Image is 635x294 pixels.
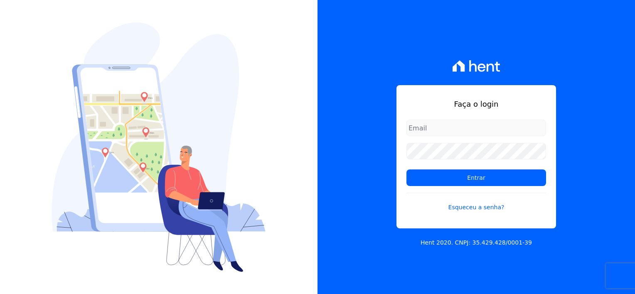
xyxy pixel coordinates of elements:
[406,98,546,110] h1: Faça o login
[52,22,266,272] img: Login
[406,120,546,136] input: Email
[406,169,546,186] input: Entrar
[421,238,532,247] p: Hent 2020. CNPJ: 35.429.428/0001-39
[406,193,546,212] a: Esqueceu a senha?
